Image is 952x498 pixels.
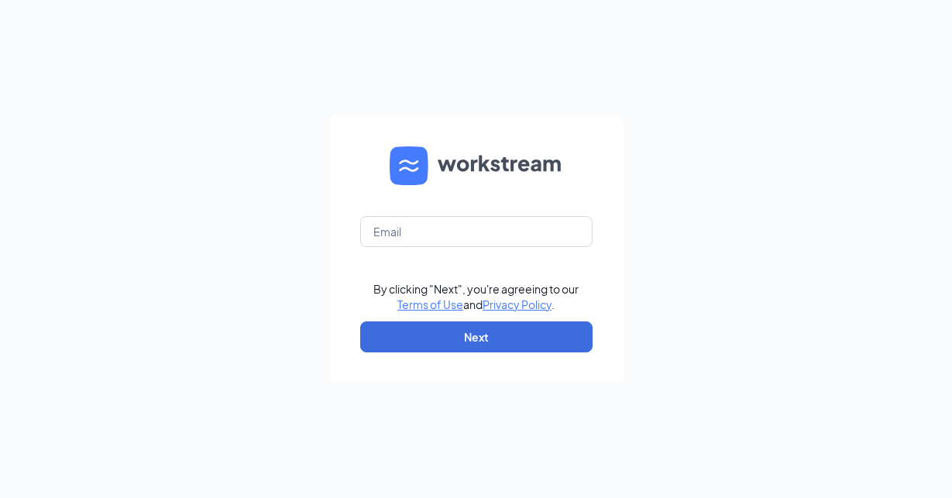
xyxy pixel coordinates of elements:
[483,297,552,311] a: Privacy Policy
[360,321,593,352] button: Next
[373,281,579,312] div: By clicking "Next", you're agreeing to our and .
[397,297,463,311] a: Terms of Use
[360,216,593,247] input: Email
[390,146,563,185] img: WS logo and Workstream text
